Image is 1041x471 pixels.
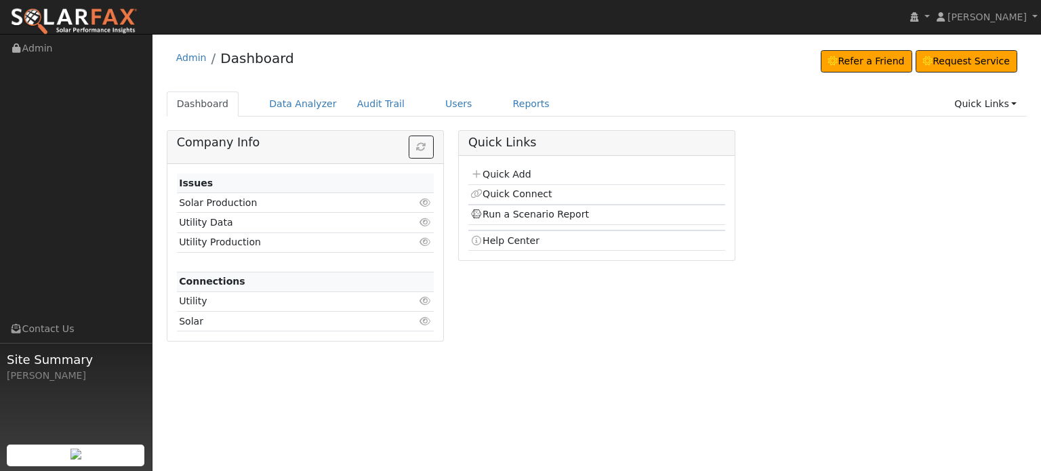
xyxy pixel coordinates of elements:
a: Quick Links [944,91,1027,117]
span: [PERSON_NAME] [947,12,1027,22]
a: Request Service [916,50,1018,73]
a: Refer a Friend [821,50,912,73]
a: Data Analyzer [259,91,347,117]
a: Run a Scenario Report [470,209,589,220]
strong: Issues [179,178,213,188]
a: Dashboard [167,91,239,117]
i: Click to view [420,218,432,227]
div: [PERSON_NAME] [7,369,145,383]
a: Quick Add [470,169,531,180]
td: Utility [177,291,392,311]
img: SolarFax [10,7,138,36]
td: Utility Production [177,232,392,252]
a: Dashboard [220,50,294,66]
a: Users [435,91,483,117]
td: Utility Data [177,213,392,232]
i: Click to view [420,316,432,326]
i: Click to view [420,198,432,207]
h5: Company Info [177,136,434,150]
a: Reports [503,91,560,117]
img: retrieve [70,449,81,459]
span: Site Summary [7,350,145,369]
td: Solar Production [177,193,392,213]
td: Solar [177,312,392,331]
i: Click to view [420,237,432,247]
i: Click to view [420,296,432,306]
a: Admin [176,52,207,63]
a: Quick Connect [470,188,552,199]
a: Help Center [470,235,539,246]
a: Audit Trail [347,91,415,117]
strong: Connections [179,276,245,287]
h5: Quick Links [468,136,725,150]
